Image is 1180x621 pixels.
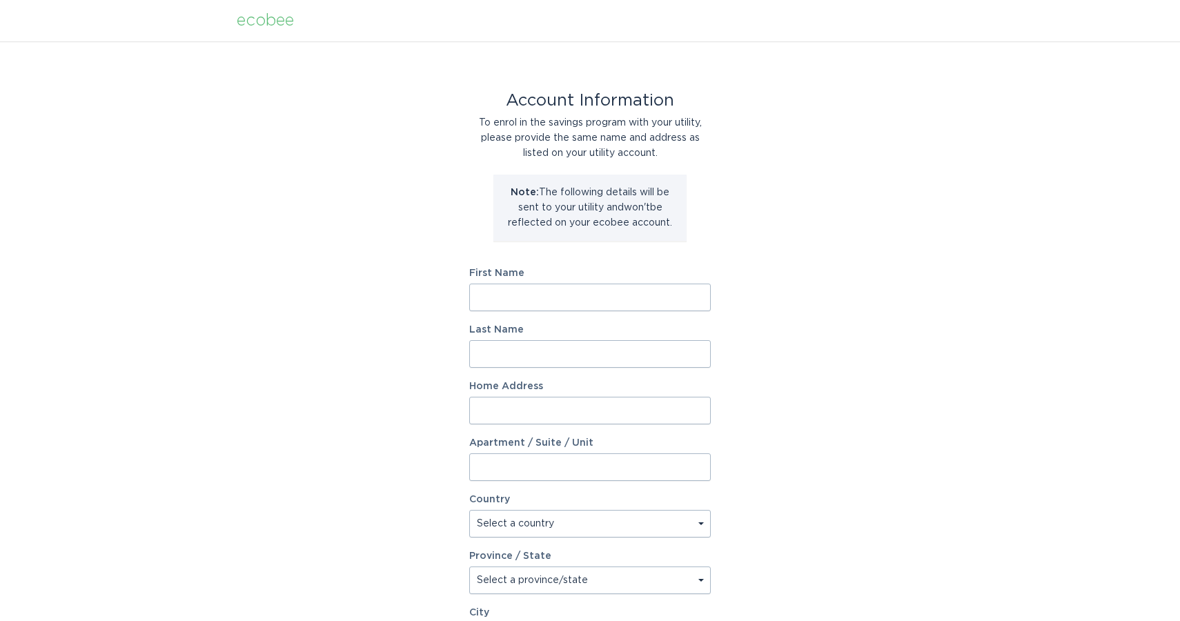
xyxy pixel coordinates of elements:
[469,551,551,561] label: Province / State
[469,438,711,448] label: Apartment / Suite / Unit
[469,495,510,504] label: Country
[511,188,539,197] strong: Note:
[504,185,676,230] p: The following details will be sent to your utility and won't be reflected on your ecobee account.
[237,13,294,28] div: ecobee
[469,325,711,335] label: Last Name
[469,115,711,161] div: To enrol in the savings program with your utility, please provide the same name and address as li...
[469,608,711,618] label: City
[469,93,711,108] div: Account Information
[469,268,711,278] label: First Name
[469,382,711,391] label: Home Address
